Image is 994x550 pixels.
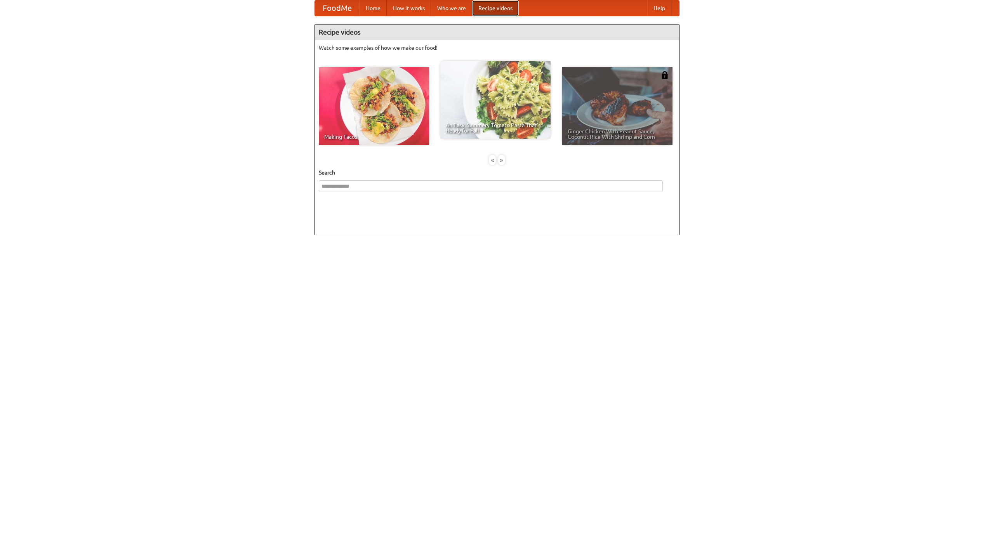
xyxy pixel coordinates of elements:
span: An Easy, Summery Tomato Pasta That's Ready for Fall [446,122,545,133]
span: Making Tacos [324,134,424,140]
h5: Search [319,169,675,176]
img: 483408.png [661,71,669,79]
a: How it works [387,0,431,16]
a: Who we are [431,0,472,16]
a: Making Tacos [319,67,429,145]
div: » [498,155,505,165]
a: FoodMe [315,0,360,16]
p: Watch some examples of how we make our food! [319,44,675,52]
a: Recipe videos [472,0,519,16]
a: Help [647,0,671,16]
div: « [489,155,496,165]
a: Home [360,0,387,16]
h4: Recipe videos [315,24,679,40]
a: An Easy, Summery Tomato Pasta That's Ready for Fall [440,61,551,139]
